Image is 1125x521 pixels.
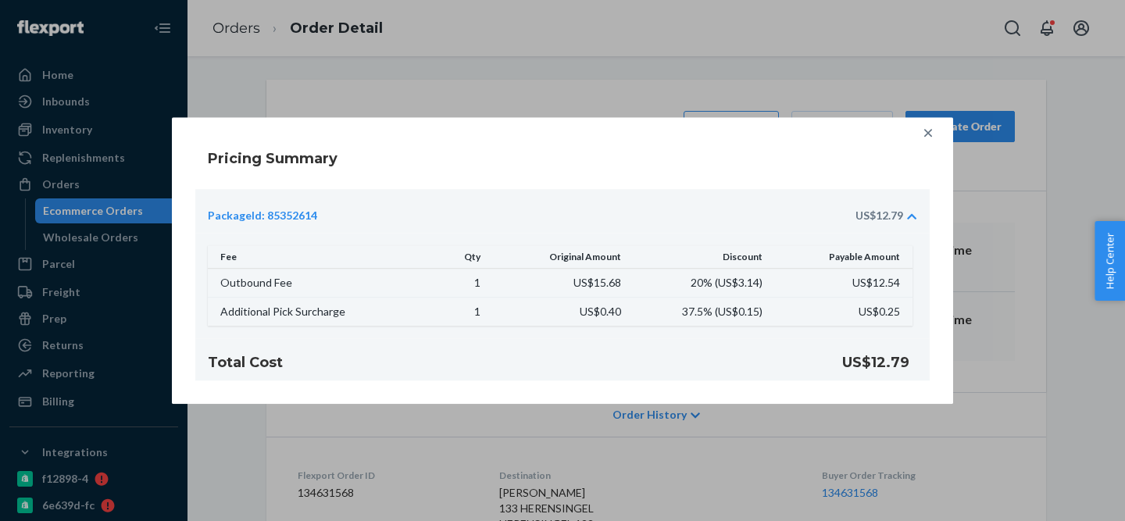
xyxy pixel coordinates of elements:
th: Fee [208,245,420,269]
td: US$15.68 [490,269,630,298]
td: Outbound Fee [208,269,420,298]
td: Additional Pick Surcharge [208,298,420,327]
td: 20% ( US$3.14 ) [630,269,771,298]
th: Discount [630,245,771,269]
div: PackageId: 85352614 [208,208,317,223]
h4: Pricing Summary [208,148,337,169]
th: Payable Amount [772,245,912,269]
h4: US$12.79 [842,352,917,373]
div: US$12.79 [855,208,903,223]
th: Original Amount [490,245,630,269]
td: 1 [420,269,490,298]
td: US$0.40 [490,298,630,327]
h4: Total Cost [208,352,805,373]
td: US$0.25 [772,298,912,327]
td: 37.5% ( US$0.15 ) [630,298,771,327]
td: 1 [420,298,490,327]
td: US$12.54 [772,269,912,298]
th: Qty [420,245,490,269]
